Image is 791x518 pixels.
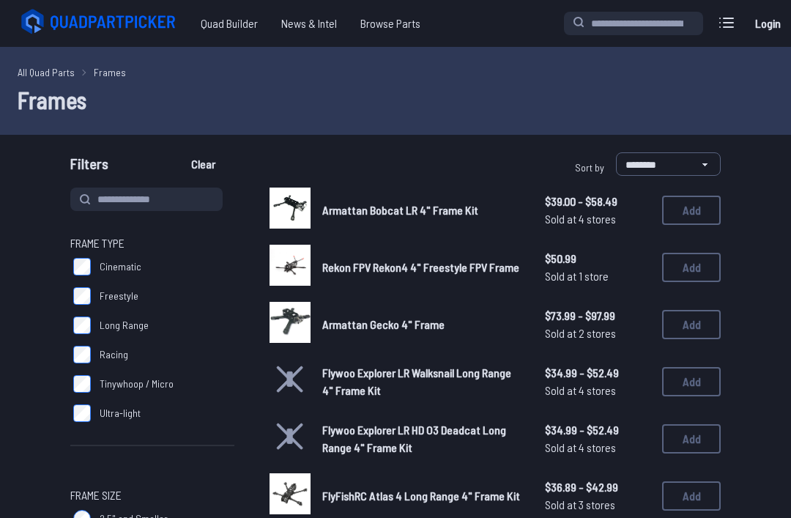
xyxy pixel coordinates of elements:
span: Racing [100,347,128,362]
span: $34.99 - $52.49 [545,364,650,382]
span: $50.99 [545,250,650,267]
a: Flywoo Explorer LR HD O3 Deadcat Long Range 4" Frame Kit [322,421,521,456]
span: Freestyle [100,289,138,303]
a: image [270,245,311,290]
a: Frames [94,64,126,80]
a: FlyFishRC Atlas 4 Long Range 4" Frame Kit [322,487,521,505]
span: Flywoo Explorer LR HD O3 Deadcat Long Range 4" Frame Kit [322,423,506,454]
a: Rekon FPV Rekon4 4" Freestyle FPV Frame [322,259,521,276]
input: Freestyle [73,287,91,305]
a: image [270,302,311,347]
button: Add [662,310,721,339]
span: Flywoo Explorer LR Walksnail Long Range 4" Frame Kit [322,366,511,397]
button: Add [662,196,721,225]
span: Armattan Gecko 4" Frame [322,317,445,331]
span: $73.99 - $97.99 [545,307,650,325]
span: Sort by [575,161,604,174]
a: Armattan Bobcat LR 4" Frame Kit [322,201,521,219]
input: Ultra-light [73,404,91,422]
h1: Frames [18,82,773,117]
a: Armattan Gecko 4" Frame [322,316,521,333]
span: $36.89 - $42.99 [545,478,650,496]
img: image [270,188,311,229]
a: Browse Parts [349,9,432,38]
span: FlyFishRC Atlas 4 Long Range 4" Frame Kit [322,489,520,503]
a: Login [750,9,785,38]
span: Sold at 4 stores [545,210,650,228]
span: Long Range [100,318,149,333]
button: Clear [179,152,228,176]
select: Sort by [616,152,721,176]
span: Ultra-light [100,406,141,421]
span: Filters [70,152,108,182]
img: image [270,302,311,343]
span: Cinematic [100,259,141,274]
span: Sold at 4 stores [545,382,650,399]
span: Sold at 2 stores [545,325,650,342]
span: Sold at 1 store [545,267,650,285]
input: Long Range [73,317,91,334]
img: image [270,245,311,286]
input: Tinywhoop / Micro [73,375,91,393]
span: $34.99 - $52.49 [545,421,650,439]
span: Frame Type [70,234,125,252]
span: Tinywhoop / Micro [100,377,174,391]
span: Frame Size [70,486,122,504]
button: Add [662,367,721,396]
a: Flywoo Explorer LR Walksnail Long Range 4" Frame Kit [322,364,521,399]
input: Cinematic [73,258,91,275]
a: Quad Builder [189,9,270,38]
span: Sold at 4 stores [545,439,650,456]
span: Rekon FPV Rekon4 4" Freestyle FPV Frame [322,260,519,274]
button: Add [662,424,721,454]
button: Add [662,481,721,511]
span: $39.00 - $58.49 [545,193,650,210]
a: image [270,188,311,233]
span: Sold at 3 stores [545,496,650,514]
input: Racing [73,346,91,363]
span: Armattan Bobcat LR 4" Frame Kit [322,203,478,217]
button: Add [662,253,721,282]
a: All Quad Parts [18,64,75,80]
a: News & Intel [270,9,349,38]
img: image [270,473,311,514]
